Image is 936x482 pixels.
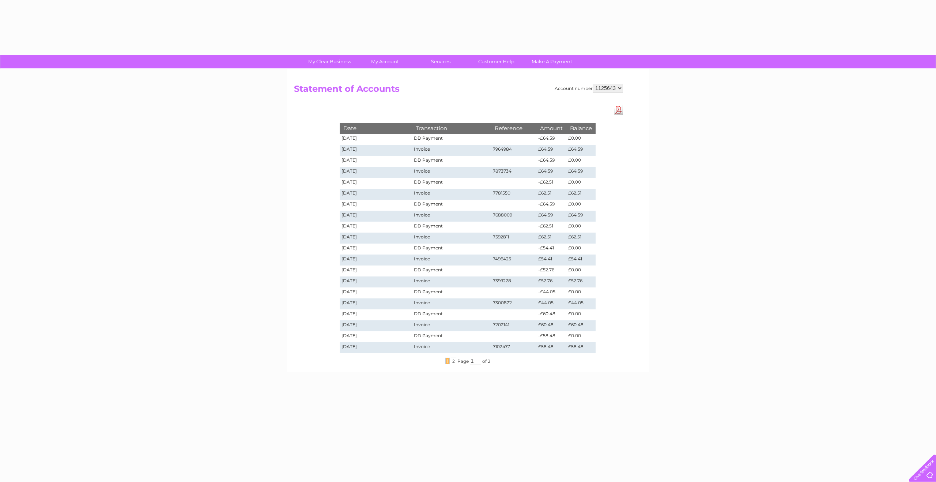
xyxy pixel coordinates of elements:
td: 7399228 [491,276,536,287]
td: DD Payment [412,200,491,211]
td: -£64.59 [536,134,566,145]
td: [DATE] [340,156,412,167]
td: -£62.51 [536,222,566,233]
td: Invoice [412,189,491,200]
td: Invoice [412,298,491,309]
td: [DATE] [340,266,412,276]
td: [DATE] [340,255,412,266]
td: 7873734 [491,167,536,178]
td: £62.51 [566,189,596,200]
td: DD Payment [412,134,491,145]
td: £0.00 [566,309,596,320]
td: £54.41 [566,255,596,266]
th: Balance [566,123,596,133]
span: of [482,358,487,364]
td: DD Payment [412,309,491,320]
td: Invoice [412,167,491,178]
td: £52.76 [566,276,596,287]
a: My Account [355,55,415,68]
td: DD Payment [412,156,491,167]
td: [DATE] [340,145,412,156]
td: [DATE] [340,287,412,298]
h2: Statement of Accounts [294,84,623,98]
td: -£54.41 [536,244,566,255]
td: £58.48 [566,342,596,353]
td: DD Payment [412,244,491,255]
td: £52.76 [536,276,566,287]
td: -£52.76 [536,266,566,276]
td: 7496425 [491,255,536,266]
td: -£64.59 [536,200,566,211]
td: £60.48 [536,320,566,331]
a: Services [411,55,471,68]
td: 7592811 [491,233,536,244]
td: [DATE] [340,200,412,211]
span: 2 [488,358,490,364]
td: £0.00 [566,134,596,145]
td: DD Payment [412,331,491,342]
td: £0.00 [566,200,596,211]
td: 7688009 [491,211,536,222]
a: My Clear Business [299,55,360,68]
td: [DATE] [340,342,412,353]
td: £64.59 [566,145,596,156]
td: Invoice [412,342,491,353]
td: [DATE] [340,178,412,189]
td: Invoice [412,233,491,244]
td: [DATE] [340,134,412,145]
td: [DATE] [340,244,412,255]
td: [DATE] [340,320,412,331]
th: Amount [536,123,566,133]
td: £64.59 [566,211,596,222]
td: £0.00 [566,156,596,167]
td: 7300822 [491,298,536,309]
td: 7964984 [491,145,536,156]
td: DD Payment [412,287,491,298]
td: DD Payment [412,266,491,276]
td: 7202141 [491,320,536,331]
td: £62.51 [536,233,566,244]
a: Make A Payment [522,55,582,68]
td: 7781550 [491,189,536,200]
span: 2 [451,358,456,364]
th: Reference [491,123,536,133]
td: £62.51 [566,233,596,244]
td: £64.59 [536,145,566,156]
td: £0.00 [566,331,596,342]
td: £60.48 [566,320,596,331]
td: DD Payment [412,222,491,233]
a: Download Pdf [614,105,623,115]
td: £58.48 [536,342,566,353]
td: [DATE] [340,222,412,233]
td: -£60.48 [536,309,566,320]
td: DD Payment [412,178,491,189]
th: Transaction [412,123,491,133]
td: £0.00 [566,266,596,276]
td: Invoice [412,211,491,222]
span: Page [457,358,469,364]
td: [DATE] [340,276,412,287]
td: Invoice [412,145,491,156]
td: -£44.05 [536,287,566,298]
td: [DATE] [340,331,412,342]
td: £44.05 [566,298,596,309]
td: -£62.51 [536,178,566,189]
th: Date [340,123,412,133]
td: [DATE] [340,309,412,320]
td: £62.51 [536,189,566,200]
span: 1 [445,358,450,364]
td: £64.59 [536,211,566,222]
td: £44.05 [536,298,566,309]
td: £64.59 [566,167,596,178]
td: [DATE] [340,167,412,178]
td: £54.41 [536,255,566,266]
a: Customer Help [466,55,526,68]
td: £0.00 [566,222,596,233]
td: Invoice [412,276,491,287]
td: [DATE] [340,298,412,309]
td: 7102477 [491,342,536,353]
div: Account number [555,84,623,93]
td: £0.00 [566,178,596,189]
td: £0.00 [566,244,596,255]
td: -£58.48 [536,331,566,342]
